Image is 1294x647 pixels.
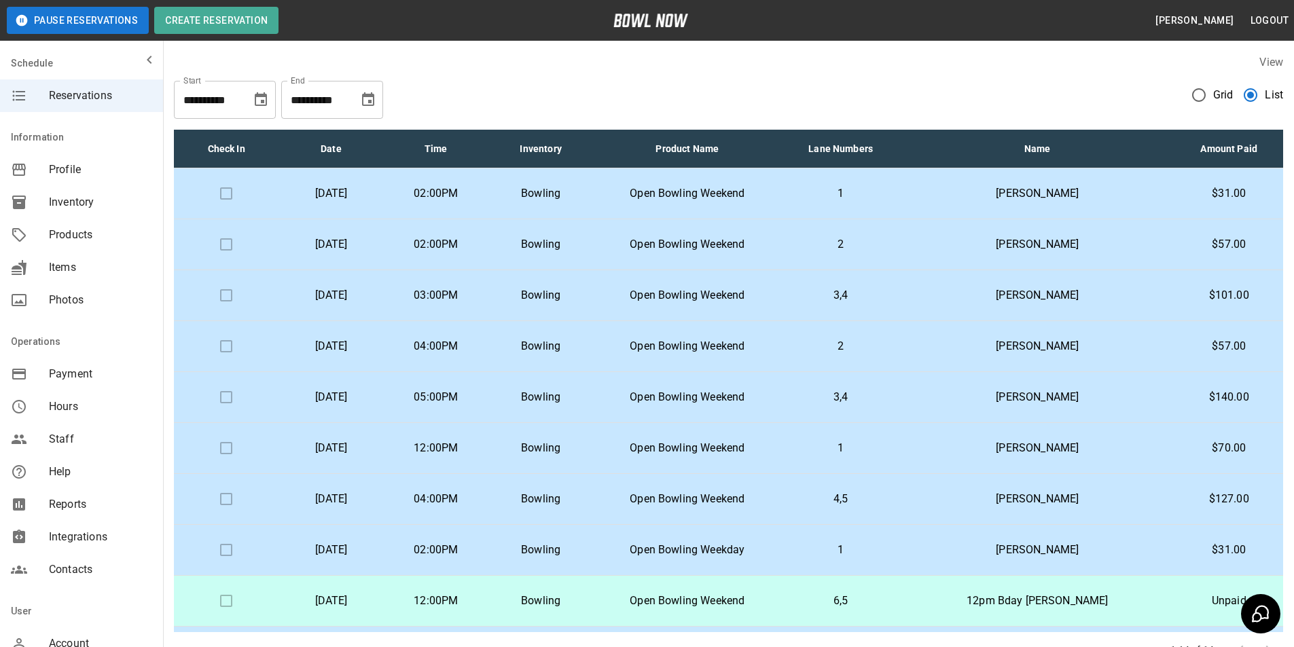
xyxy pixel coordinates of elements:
p: Open Bowling Weekday [604,542,770,558]
p: [PERSON_NAME] [911,236,1164,253]
p: 04:00PM [395,491,478,507]
p: Unpaid [1186,593,1272,609]
p: Open Bowling Weekend [604,287,770,303]
p: Open Bowling Weekend [604,440,770,456]
span: Profile [49,162,152,178]
p: $127.00 [1186,491,1272,507]
p: $70.00 [1186,440,1272,456]
button: Create Reservation [154,7,278,34]
th: Product Name [593,130,781,168]
p: Open Bowling Weekend [604,593,770,609]
p: $57.00 [1186,338,1272,354]
span: Grid [1213,87,1234,103]
th: Name [900,130,1174,168]
p: [DATE] [289,440,372,456]
p: 2 [792,236,889,253]
p: Bowling [499,236,582,253]
p: Bowling [499,593,582,609]
button: [PERSON_NAME] [1150,8,1239,33]
p: [PERSON_NAME] [911,287,1164,303]
span: List [1265,87,1283,103]
span: Hours [49,399,152,415]
p: Open Bowling Weekend [604,185,770,202]
p: [DATE] [289,236,372,253]
p: Bowling [499,185,582,202]
p: 1 [792,185,889,202]
p: $140.00 [1186,389,1272,405]
p: Open Bowling Weekend [604,491,770,507]
p: [PERSON_NAME] [911,389,1164,405]
p: [DATE] [289,185,372,202]
span: Contacts [49,561,152,578]
p: 3,4 [792,287,889,303]
p: Open Bowling Weekend [604,338,770,354]
p: $101.00 [1186,287,1272,303]
p: 04:00PM [395,338,478,354]
span: Reports [49,496,152,513]
p: [PERSON_NAME] [911,440,1164,456]
button: Pause Reservations [7,7,149,34]
p: [DATE] [289,542,372,558]
p: Bowling [499,542,582,558]
p: [PERSON_NAME] [911,491,1164,507]
p: 2 [792,338,889,354]
p: [DATE] [289,491,372,507]
p: 12pm Bday [PERSON_NAME] [911,593,1164,609]
p: [DATE] [289,287,372,303]
button: Choose date, selected date is Aug 30, 2025 [247,86,274,113]
p: 05:00PM [395,389,478,405]
span: Items [49,259,152,276]
span: Payment [49,366,152,382]
p: [PERSON_NAME] [911,185,1164,202]
p: 12:00PM [395,593,478,609]
span: Products [49,227,152,243]
p: Bowling [499,491,582,507]
p: 3,4 [792,389,889,405]
th: Time [384,130,488,168]
p: Bowling [499,440,582,456]
p: Bowling [499,338,582,354]
p: Bowling [499,287,582,303]
p: $31.00 [1186,185,1272,202]
p: Open Bowling Weekend [604,389,770,405]
th: Date [278,130,383,168]
span: Inventory [49,194,152,210]
th: Inventory [488,130,593,168]
p: [DATE] [289,593,372,609]
p: Bowling [499,389,582,405]
th: Amount Paid [1175,130,1283,168]
p: 02:00PM [395,236,478,253]
span: Help [49,464,152,480]
span: Staff [49,431,152,447]
p: 6,5 [792,593,889,609]
th: Check In [174,130,278,168]
span: Reservations [49,88,152,104]
button: Logout [1245,8,1294,33]
p: 02:00PM [395,542,478,558]
p: [DATE] [289,338,372,354]
p: [PERSON_NAME] [911,542,1164,558]
th: Lane Numbers [781,130,900,168]
button: Choose date, selected date is Sep 30, 2025 [355,86,382,113]
img: logo [613,14,688,27]
p: [PERSON_NAME] [911,338,1164,354]
span: Photos [49,292,152,308]
p: 1 [792,542,889,558]
p: [DATE] [289,389,372,405]
p: 02:00PM [395,185,478,202]
p: 03:00PM [395,287,478,303]
p: 1 [792,440,889,456]
p: 12:00PM [395,440,478,456]
p: $57.00 [1186,236,1272,253]
label: View [1259,56,1283,69]
p: Open Bowling Weekend [604,236,770,253]
p: 4,5 [792,491,889,507]
span: Integrations [49,529,152,545]
p: $31.00 [1186,542,1272,558]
